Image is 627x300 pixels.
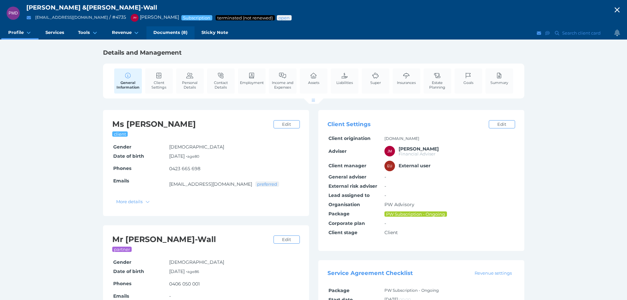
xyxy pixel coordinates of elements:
h1: Details and Management [103,49,524,57]
span: - [384,183,386,189]
span: Sticky Note [201,30,228,35]
span: Service Agreement Checklist [327,270,413,277]
a: [EMAIL_ADDRESS][DOMAIN_NAME] [169,181,252,187]
div: Pauline Mary Deakin [7,7,20,20]
span: Date of birth [113,268,144,274]
button: Search client card [552,29,604,37]
a: Revenue [105,26,146,40]
small: age 80 [187,154,199,159]
td: [DOMAIN_NAME] [383,134,515,143]
span: Phones [113,165,131,171]
span: General Information [116,80,140,90]
span: Client stage [328,230,357,235]
span: Documents (8) [153,30,188,35]
span: Search client card [561,30,604,36]
a: Services [39,26,71,40]
a: Client Settings [145,68,173,93]
span: Goals [463,80,473,85]
a: Edit [489,120,515,128]
h2: Ms [PERSON_NAME] [112,119,270,129]
span: Client manager [328,163,366,169]
span: Profile [8,30,24,35]
span: EU [387,164,392,168]
a: Edit [274,120,300,128]
span: - [384,192,386,198]
span: External user [399,163,431,169]
span: Edit [279,237,294,242]
span: Organisation [328,202,360,207]
a: General Information [114,68,142,94]
span: Super [370,80,381,85]
span: Insurances [397,80,416,85]
span: Revenue settings [472,270,514,276]
a: Personal Details [176,68,204,93]
span: Edit [494,122,509,127]
span: Tools [78,30,90,35]
span: External risk adviser [328,183,377,189]
span: Jonathon Martino [399,146,439,152]
button: Email [536,29,542,37]
a: 0423 665 698 [169,166,200,172]
span: Gender [113,144,131,150]
a: Income and Expenses [269,68,297,93]
span: Employment [240,80,264,85]
span: Emails [113,178,129,184]
span: Package [328,287,350,293]
span: JM [387,149,392,153]
a: 0406 050 001 [169,281,200,286]
span: - [169,293,171,299]
span: [DEMOGRAPHIC_DATA] [169,259,224,265]
a: Profile [1,26,39,40]
a: Edit [274,235,300,244]
span: Client Settings [147,80,171,90]
span: Corporate plan [328,220,365,226]
small: age 86 [187,269,199,274]
span: Client Settings [327,121,371,128]
a: Goals [462,68,475,89]
span: & [PERSON_NAME]-Wall [82,4,157,11]
span: Service package status: Not renewed [217,15,274,20]
div: Jonathon Martino [131,14,139,22]
span: General adviser [328,174,366,180]
span: Summary [490,80,508,85]
span: Advice status: Review not yet booked in [278,15,290,20]
span: preferred [257,181,278,187]
span: partner [114,247,131,252]
a: Revenue settings [471,270,515,276]
a: Assets [306,68,321,89]
a: Summary [489,68,510,89]
span: [PERSON_NAME] [26,4,81,11]
span: More details [114,199,144,204]
a: Employment [238,68,265,89]
span: Financial Adviser [399,151,435,156]
span: Estate Planning [425,80,450,90]
td: PW Subscription - Ongoing [383,286,515,295]
span: Subscription [183,15,211,20]
span: Income and Expenses [271,80,295,90]
span: client [114,131,127,137]
span: [DEMOGRAPHIC_DATA] [169,144,224,150]
h2: Mr [PERSON_NAME]-Wall [112,234,270,245]
span: [DATE] • [169,268,199,274]
span: PW Advisory [384,202,414,207]
span: Revenue [112,30,132,35]
button: Email [25,14,33,22]
button: SMS [544,29,551,37]
div: Jonathon Martino [384,146,395,156]
span: Package [328,211,350,217]
a: Documents (8) [146,26,195,40]
span: Adviser [328,148,347,154]
span: [DATE] • [169,153,199,159]
span: - [384,174,386,180]
span: Lead assigned to [328,192,370,198]
span: Personal Details [178,80,202,90]
a: Super [369,68,382,89]
span: Services [45,30,64,35]
span: / # 4735 [109,14,126,20]
span: Assets [308,80,319,85]
span: JM [133,16,137,19]
span: PMD [9,11,18,15]
span: Client [384,230,398,235]
span: Edit [279,122,294,127]
span: [PERSON_NAME] [127,14,179,20]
